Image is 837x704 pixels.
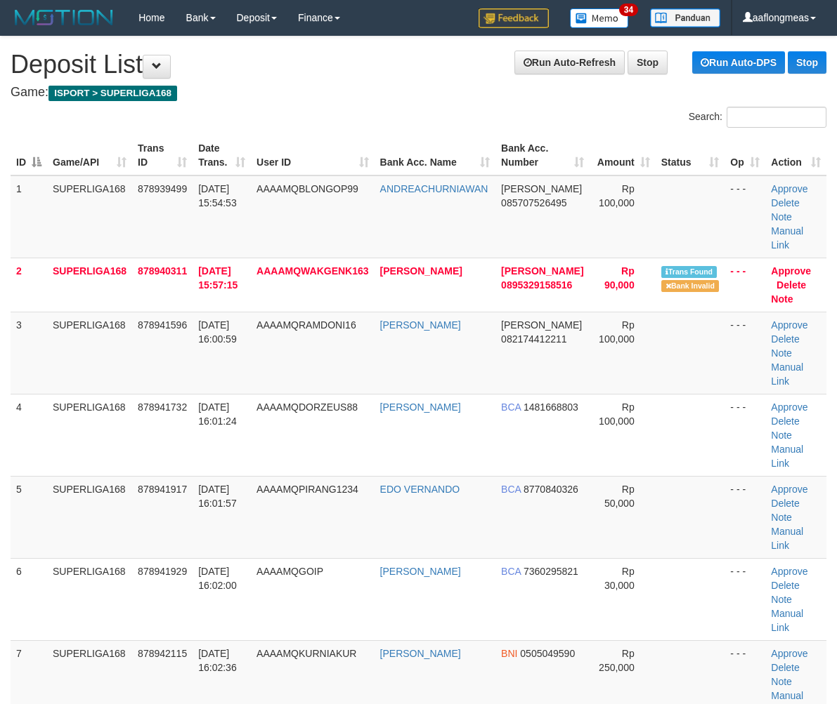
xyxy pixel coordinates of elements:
[725,175,765,258] td: - - -
[771,416,799,427] a: Delete
[380,648,461,659] a: [PERSON_NAME]
[11,312,47,394] td: 3
[47,258,132,312] td: SUPERLIGA168
[11,135,47,175] th: ID: activate to sort column descending
[628,51,668,74] a: Stop
[380,319,461,331] a: [PERSON_NAME]
[132,135,193,175] th: Trans ID: activate to sort column ascending
[198,183,237,208] span: [DATE] 15:54:53
[725,476,765,558] td: - - -
[198,319,237,345] span: [DATE] 16:00:59
[138,401,187,413] span: 878941732
[771,648,807,659] a: Approve
[771,526,803,551] a: Manual Link
[771,401,807,413] a: Approve
[520,648,575,659] span: Copy 0505049590 to clipboard
[771,361,803,387] a: Manual Link
[514,51,625,74] a: Run Auto-Refresh
[524,401,578,413] span: Copy 1481668803 to clipboard
[604,566,635,591] span: Rp 30,000
[524,566,578,577] span: Copy 7360295821 to clipboard
[777,279,806,291] a: Delete
[501,279,572,291] span: Copy 0895329158516 to clipboard
[138,484,187,495] span: 878941917
[771,498,799,509] a: Delete
[11,258,47,312] td: 2
[501,484,521,495] span: BCA
[599,183,635,208] span: Rp 100,000
[725,135,765,175] th: Op: activate to sort column ascending
[725,312,765,394] td: - - -
[661,266,718,278] span: Similar transaction found
[599,648,635,673] span: Rp 250,000
[725,394,765,476] td: - - -
[689,107,826,128] label: Search:
[771,293,793,305] a: Note
[47,312,132,394] td: SUPERLIGA168
[524,484,578,495] span: Copy 8770840326 to clipboard
[198,265,238,291] span: [DATE] 15:57:15
[257,183,358,194] span: AAAAMQBLONGOP99
[771,183,807,194] a: Approve
[380,401,461,413] a: [PERSON_NAME]
[11,51,826,79] h1: Deposit List
[257,401,358,413] span: AAAAMQDORZEUS88
[198,648,237,673] span: [DATE] 16:02:36
[501,183,582,194] span: [PERSON_NAME]
[604,265,635,291] span: Rp 90,000
[619,4,638,16] span: 34
[198,566,237,591] span: [DATE] 16:02:00
[771,225,803,251] a: Manual Link
[380,566,461,577] a: [PERSON_NAME]
[771,333,799,345] a: Delete
[727,107,826,128] input: Search:
[257,648,356,659] span: AAAAMQKURNIAKUR
[788,51,826,74] a: Stop
[771,347,792,359] a: Note
[765,135,826,175] th: Action: activate to sort column ascending
[11,394,47,476] td: 4
[501,566,521,577] span: BCA
[725,558,765,640] td: - - -
[138,566,187,577] span: 878941929
[771,319,807,331] a: Approve
[11,558,47,640] td: 6
[11,175,47,258] td: 1
[380,183,488,194] a: ANDREACHURNIAWAN
[771,211,792,223] a: Note
[771,608,803,633] a: Manual Link
[47,135,132,175] th: Game/API: activate to sort column ascending
[656,135,725,175] th: Status: activate to sort column ascending
[599,401,635,427] span: Rp 100,000
[198,484,237,509] span: [DATE] 16:01:57
[501,197,566,208] span: Copy 085707526495 to clipboard
[771,265,811,277] a: Approve
[661,280,719,292] span: Bank is not match
[570,8,629,28] img: Button%20Memo.svg
[11,86,826,100] h4: Game:
[47,558,132,640] td: SUPERLIGA168
[257,566,323,577] span: AAAAMQGOIP
[47,476,132,558] td: SUPERLIGA168
[771,594,792,605] a: Note
[599,319,635,345] span: Rp 100,000
[479,8,549,28] img: Feedback.jpg
[11,476,47,558] td: 5
[138,319,187,331] span: 878941596
[495,135,590,175] th: Bank Acc. Number: activate to sort column ascending
[771,566,807,577] a: Approve
[771,662,799,673] a: Delete
[501,333,566,345] span: Copy 082174412211 to clipboard
[380,484,460,495] a: EDO VERNANDO
[257,265,368,277] span: AAAAMQWAKGENK163
[590,135,656,175] th: Amount: activate to sort column ascending
[604,484,635,509] span: Rp 50,000
[138,648,187,659] span: 878942115
[771,580,799,591] a: Delete
[11,7,117,28] img: MOTION_logo.png
[47,175,132,258] td: SUPERLIGA168
[251,135,374,175] th: User ID: activate to sort column ascending
[501,401,521,413] span: BCA
[501,648,517,659] span: BNI
[771,676,792,687] a: Note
